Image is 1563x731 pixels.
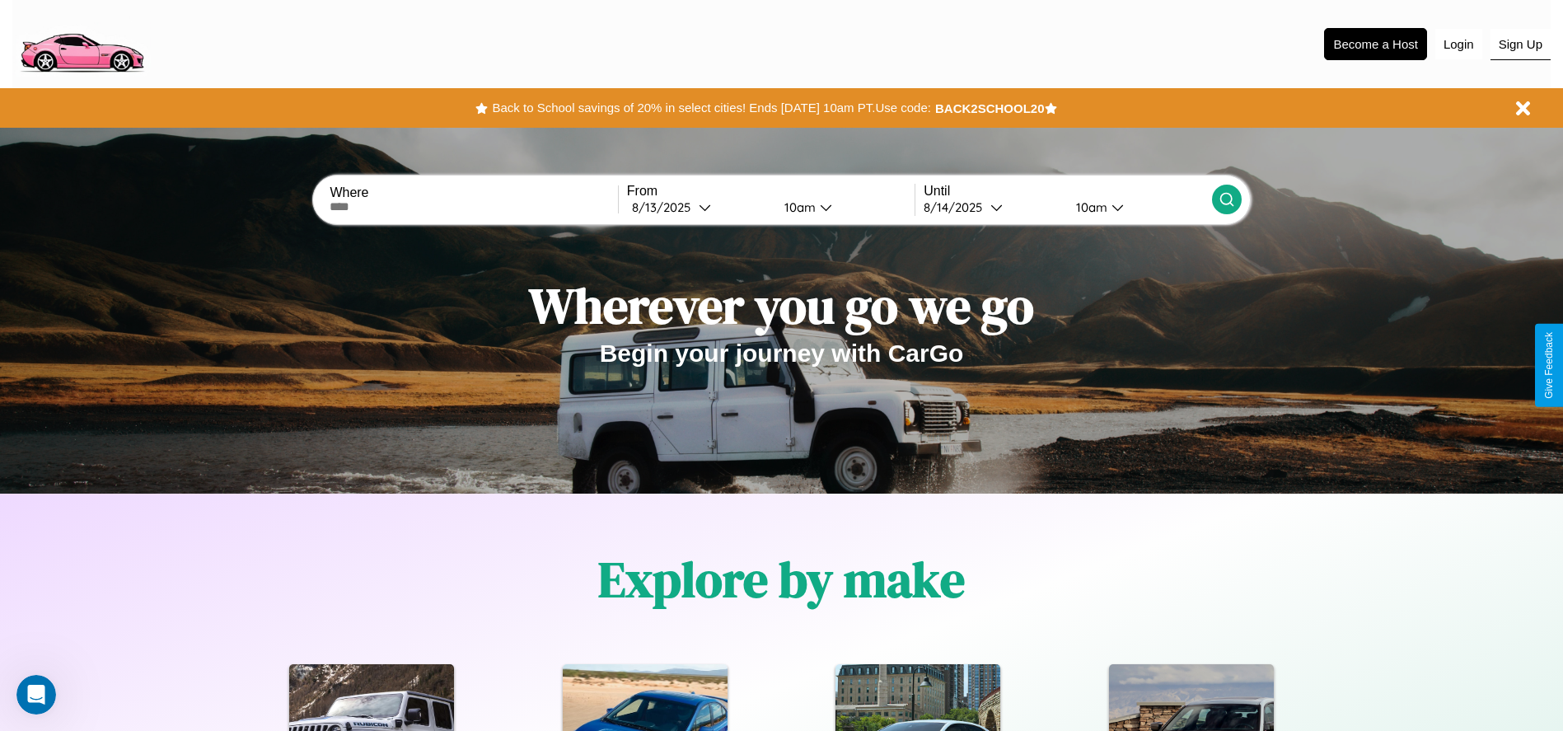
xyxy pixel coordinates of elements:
label: From [627,184,915,199]
button: 8/13/2025 [627,199,771,216]
div: 8 / 13 / 2025 [632,199,699,215]
div: 10am [776,199,820,215]
button: Become a Host [1324,28,1427,60]
h1: Explore by make [598,546,965,613]
button: Login [1435,29,1482,59]
label: Where [330,185,617,200]
div: 8 / 14 / 2025 [924,199,990,215]
iframe: Intercom live chat [16,675,56,715]
button: Back to School savings of 20% in select cities! Ends [DATE] 10am PT.Use code: [488,96,934,119]
b: BACK2SCHOOL20 [935,101,1045,115]
img: logo [12,8,151,77]
button: Sign Up [1490,29,1551,60]
button: 10am [771,199,915,216]
label: Until [924,184,1211,199]
div: 10am [1068,199,1111,215]
div: Give Feedback [1543,332,1555,399]
button: 10am [1063,199,1212,216]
